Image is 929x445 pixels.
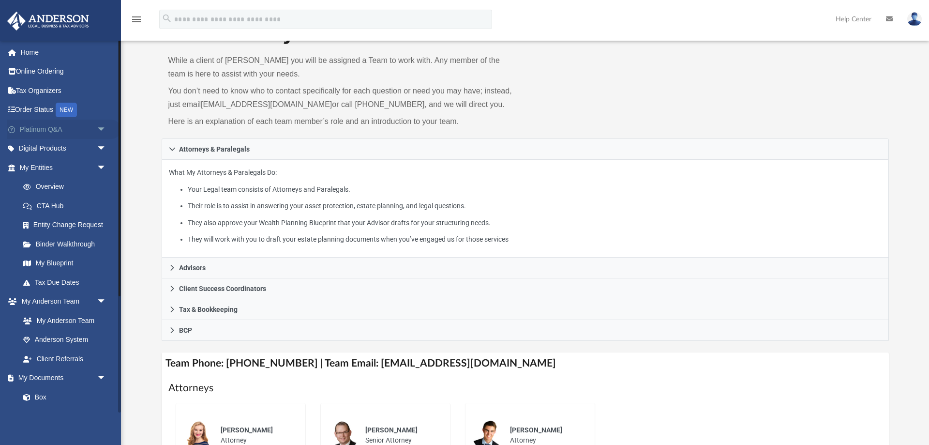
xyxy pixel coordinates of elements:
li: Your Legal team consists of Attorneys and Paralegals. [188,184,882,196]
span: Tax & Bookkeeping [179,306,238,313]
a: Platinum Q&Aarrow_drop_down [7,120,121,139]
p: You don’t need to know who to contact specifically for each question or need you may have; instea... [168,84,519,111]
span: [PERSON_NAME] [510,426,562,434]
a: menu [131,18,142,25]
a: Client Success Coordinators [162,278,889,299]
a: Tax Due Dates [14,273,121,292]
a: Meeting Minutes [14,407,116,426]
span: [PERSON_NAME] [365,426,418,434]
div: Attorneys & Paralegals [162,160,889,258]
a: Tax Organizers [7,81,121,100]
a: Attorneys & Paralegals [162,138,889,160]
i: menu [131,14,142,25]
a: Client Referrals [14,349,116,368]
h1: Attorneys [168,381,882,395]
span: Attorneys & Paralegals [179,146,250,153]
i: search [162,13,172,24]
p: What My Attorneys & Paralegals Do: [169,167,882,246]
a: Home [7,43,121,62]
a: Advisors [162,258,889,278]
a: Binder Walkthrough [14,234,121,254]
a: BCP [162,320,889,341]
a: Digital Productsarrow_drop_down [7,139,121,158]
li: They will work with you to draft your estate planning documents when you’ve engaged us for those ... [188,233,882,246]
a: My Documentsarrow_drop_down [7,368,116,388]
a: CTA Hub [14,196,121,215]
a: [EMAIL_ADDRESS][DOMAIN_NAME] [201,100,332,108]
a: My Entitiesarrow_drop_down [7,158,121,177]
span: Advisors [179,264,206,271]
li: Their role is to assist in answering your asset protection, estate planning, and legal questions. [188,200,882,212]
li: They also approve your Wealth Planning Blueprint that your Advisor drafts for your structuring ne... [188,217,882,229]
span: arrow_drop_down [97,292,116,312]
img: User Pic [907,12,922,26]
a: My Anderson Teamarrow_drop_down [7,292,116,311]
span: [PERSON_NAME] [221,426,273,434]
a: Anderson System [14,330,116,350]
a: Entity Change Request [14,215,121,235]
span: arrow_drop_down [97,158,116,178]
span: arrow_drop_down [97,139,116,159]
a: Order StatusNEW [7,100,121,120]
img: Anderson Advisors Platinum Portal [4,12,92,31]
h4: Team Phone: [PHONE_NUMBER] | Team Email: [EMAIL_ADDRESS][DOMAIN_NAME] [162,353,889,374]
p: Here is an explanation of each team member’s role and an introduction to your team. [168,115,519,128]
span: arrow_drop_down [97,120,116,139]
a: Overview [14,177,121,197]
div: NEW [56,103,77,117]
a: Online Ordering [7,62,121,81]
span: BCP [179,327,192,334]
p: While a client of [PERSON_NAME] you will be assigned a Team to work with. Any member of the team ... [168,54,519,81]
a: Box [14,387,111,407]
a: Tax & Bookkeeping [162,299,889,320]
span: Client Success Coordinators [179,285,266,292]
a: My Blueprint [14,254,116,273]
span: arrow_drop_down [97,368,116,388]
a: My Anderson Team [14,311,111,330]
